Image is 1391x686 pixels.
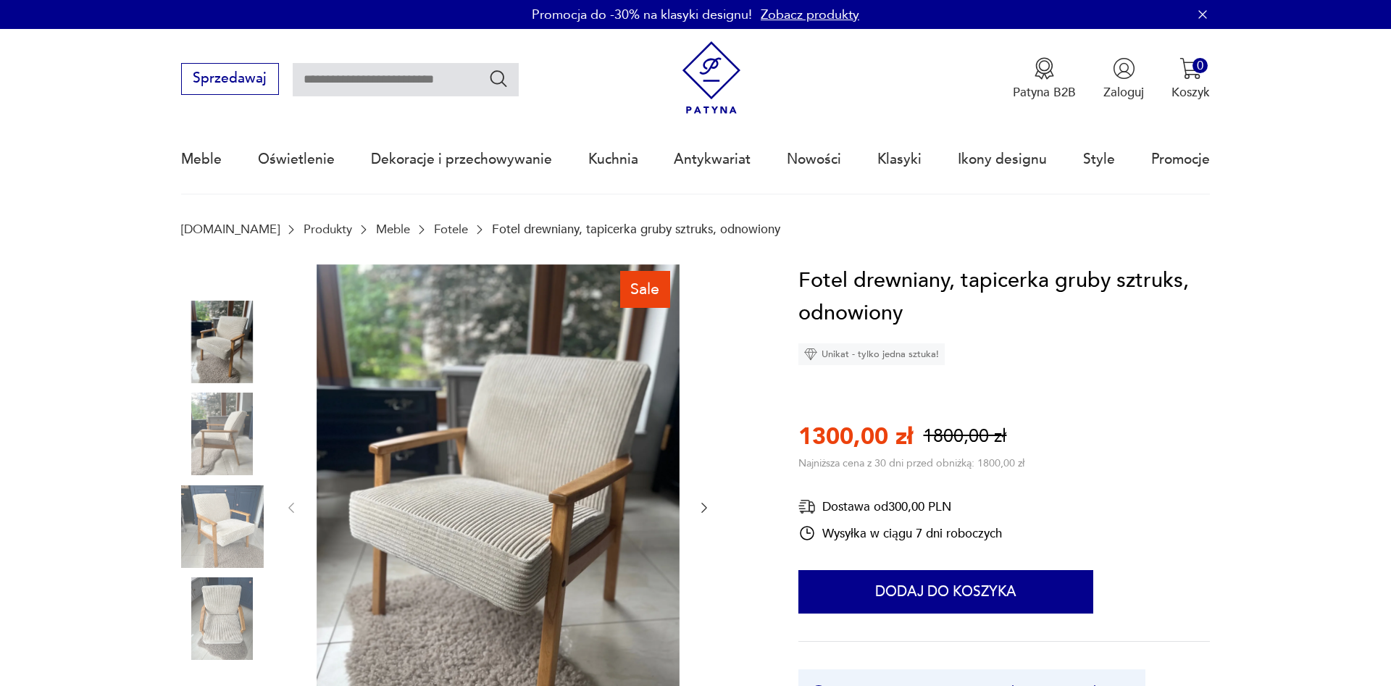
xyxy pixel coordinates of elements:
[1151,126,1210,193] a: Promocje
[798,421,913,453] p: 1300,00 zł
[1013,84,1076,101] p: Patyna B2B
[371,126,552,193] a: Dekoracje i przechowywanie
[1013,57,1076,101] a: Ikona medaluPatyna B2B
[787,126,841,193] a: Nowości
[376,222,410,236] a: Meble
[1113,57,1135,80] img: Ikonka użytkownika
[798,498,816,516] img: Ikona dostawy
[798,524,1002,542] div: Wysyłka w ciągu 7 dni roboczych
[181,485,264,568] img: Zdjęcie produktu Fotel drewniany, tapicerka gruby sztruks, odnowiony
[1179,57,1202,80] img: Ikona koszyka
[181,74,279,85] a: Sprzedawaj
[958,126,1047,193] a: Ikony designu
[488,68,509,89] button: Szukaj
[532,6,752,24] p: Promocja do -30% na klasyki designu!
[798,456,1024,470] p: Najniższa cena z 30 dni przed obniżką: 1800,00 zł
[675,41,748,114] img: Patyna - sklep z meblami i dekoracjami vintage
[798,264,1210,330] h1: Fotel drewniany, tapicerka gruby sztruks, odnowiony
[798,498,1002,516] div: Dostawa od 300,00 PLN
[877,126,922,193] a: Klasyki
[798,570,1093,614] button: Dodaj do koszyka
[1033,57,1056,80] img: Ikona medalu
[798,343,945,365] div: Unikat - tylko jedna sztuka!
[181,393,264,475] img: Zdjęcie produktu Fotel drewniany, tapicerka gruby sztruks, odnowiony
[181,63,279,95] button: Sprzedawaj
[258,126,335,193] a: Oświetlenie
[674,126,751,193] a: Antykwariat
[1171,84,1210,101] p: Koszyk
[181,126,222,193] a: Meble
[923,424,1006,449] p: 1800,00 zł
[434,222,468,236] a: Fotele
[181,222,280,236] a: [DOMAIN_NAME]
[1103,84,1144,101] p: Zaloguj
[304,222,352,236] a: Produkty
[761,6,859,24] a: Zobacz produkty
[181,577,264,660] img: Zdjęcie produktu Fotel drewniany, tapicerka gruby sztruks, odnowiony
[804,348,817,361] img: Ikona diamentu
[588,126,638,193] a: Kuchnia
[1083,126,1115,193] a: Style
[1013,57,1076,101] button: Patyna B2B
[620,271,670,307] div: Sale
[1103,57,1144,101] button: Zaloguj
[492,222,780,236] p: Fotel drewniany, tapicerka gruby sztruks, odnowiony
[1171,57,1210,101] button: 0Koszyk
[181,301,264,383] img: Zdjęcie produktu Fotel drewniany, tapicerka gruby sztruks, odnowiony
[1192,58,1208,73] div: 0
